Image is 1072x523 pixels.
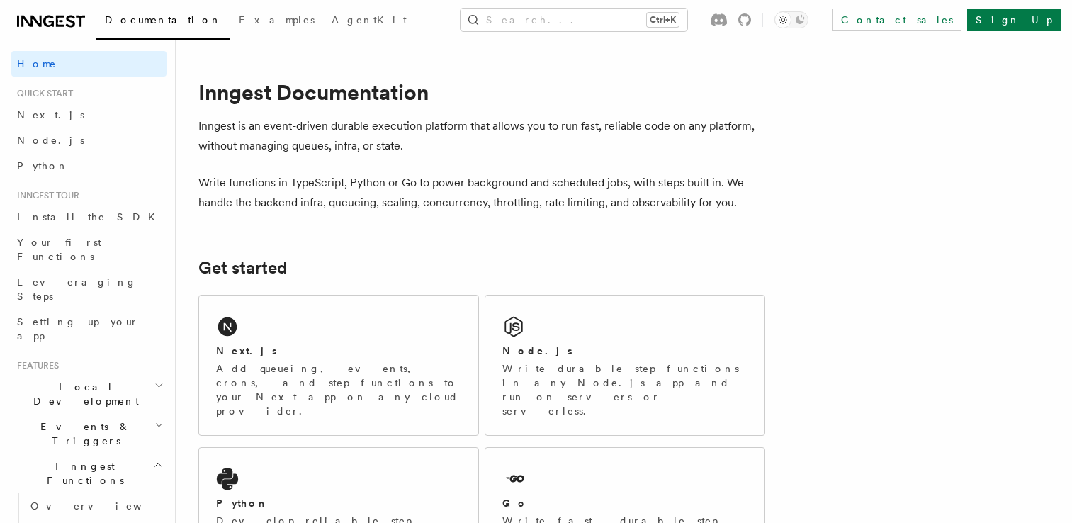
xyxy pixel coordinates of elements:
a: Your first Functions [11,230,167,269]
span: Events & Triggers [11,420,154,448]
button: Events & Triggers [11,414,167,454]
span: Leveraging Steps [17,276,137,302]
h2: Python [216,496,269,510]
span: Features [11,360,59,371]
a: Next.jsAdd queueing, events, crons, and step functions to your Next app on any cloud provider. [198,295,479,436]
a: Node.js [11,128,167,153]
span: Examples [239,14,315,26]
a: Contact sales [832,9,961,31]
a: Node.jsWrite durable step functions in any Node.js app and run on servers or serverless. [485,295,765,436]
span: Inngest tour [11,190,79,201]
a: Documentation [96,4,230,40]
p: Inngest is an event-driven durable execution platform that allows you to run fast, reliable code ... [198,116,765,156]
button: Search...Ctrl+K [461,9,687,31]
button: Toggle dark mode [774,11,808,28]
span: Setting up your app [17,316,139,342]
span: Overview [30,500,176,512]
span: Python [17,160,69,171]
h1: Inngest Documentation [198,79,765,105]
span: Inngest Functions [11,459,153,488]
p: Write functions in TypeScript, Python or Go to power background and scheduled jobs, with steps bu... [198,173,765,213]
a: AgentKit [323,4,415,38]
h2: Node.js [502,344,572,358]
span: AgentKit [332,14,407,26]
a: Sign Up [967,9,1061,31]
span: Documentation [105,14,222,26]
span: Install the SDK [17,211,164,223]
a: Leveraging Steps [11,269,167,309]
button: Inngest Functions [11,454,167,493]
span: Your first Functions [17,237,101,262]
h2: Go [502,496,528,510]
h2: Next.js [216,344,277,358]
span: Next.js [17,109,84,120]
a: Overview [25,493,167,519]
button: Local Development [11,374,167,414]
a: Examples [230,4,323,38]
span: Home [17,57,57,71]
a: Home [11,51,167,77]
p: Add queueing, events, crons, and step functions to your Next app on any cloud provider. [216,361,461,418]
span: Node.js [17,135,84,146]
span: Local Development [11,380,154,408]
a: Get started [198,258,287,278]
kbd: Ctrl+K [647,13,679,27]
a: Setting up your app [11,309,167,349]
a: Install the SDK [11,204,167,230]
a: Python [11,153,167,179]
a: Next.js [11,102,167,128]
p: Write durable step functions in any Node.js app and run on servers or serverless. [502,361,747,418]
span: Quick start [11,88,73,99]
